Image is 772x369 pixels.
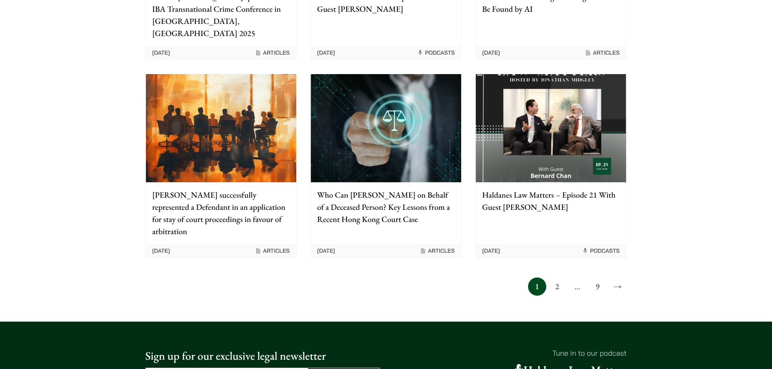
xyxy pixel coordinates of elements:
[393,348,627,358] p: Tune in to our podcast
[588,277,607,296] a: 9
[585,49,620,56] span: Articles
[317,49,335,56] time: [DATE]
[310,74,462,258] a: Who Can [PERSON_NAME] on Behalf of a Deceased Person? Key Lessons from a Recent Hong Kong Court C...
[152,49,170,56] time: [DATE]
[317,247,335,254] time: [DATE]
[145,277,627,296] nav: Posts pagination
[482,247,500,254] time: [DATE]
[145,348,380,365] p: Sign up for our exclusive legal newsletter
[255,247,290,254] span: Articles
[475,74,627,258] a: Haldanes Law Matters – Episode 21 With Guest [PERSON_NAME] [DATE] Podcasts
[548,277,566,296] a: 2
[528,277,546,296] span: 1
[317,189,455,225] p: Who Can [PERSON_NAME] on Behalf of a Deceased Person? Key Lessons from a Recent Hong Kong Court Case
[255,49,290,56] span: Articles
[152,247,170,254] time: [DATE]
[417,49,455,56] span: Podcasts
[145,74,297,258] a: [PERSON_NAME] successfully represented a Defendant in an application for stay of court proceeding...
[609,277,627,296] a: →
[482,49,500,56] time: [DATE]
[482,189,620,213] p: Haldanes Law Matters – Episode 21 With Guest [PERSON_NAME]
[582,247,620,254] span: Podcasts
[152,189,290,237] p: [PERSON_NAME] successfully represented a Defendant in an application for stay of court proceeding...
[420,247,455,254] span: Articles
[568,277,586,296] span: …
